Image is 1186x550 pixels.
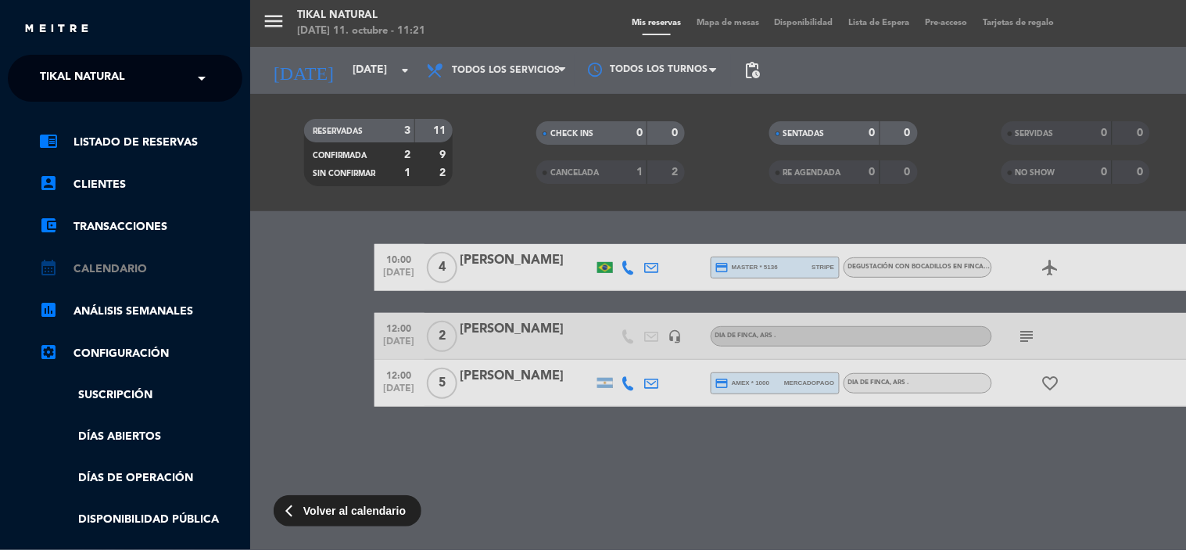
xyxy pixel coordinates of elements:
a: Días abiertos [39,428,242,446]
i: assessment [39,300,58,319]
a: Disponibilidad pública [39,511,242,529]
a: Días de Operación [39,469,242,487]
i: account_box [39,174,58,192]
a: Suscripción [39,386,242,404]
i: settings_applications [39,343,58,361]
a: assessmentANÁLISIS SEMANALES [39,302,242,321]
img: MEITRE [23,23,90,35]
i: calendar_month [39,258,58,277]
span: Volver al calendario [303,502,406,520]
span: arrow_back_ios [285,504,299,518]
span: Tikal Natural [40,62,125,95]
a: account_boxClientes [39,175,242,194]
i: chrome_reader_mode [39,131,58,150]
a: account_balance_walletTransacciones [39,217,242,236]
a: Configuración [39,344,242,363]
i: account_balance_wallet [39,216,58,235]
a: chrome_reader_modeListado de Reservas [39,133,242,152]
a: calendar_monthCalendario [39,260,242,279]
